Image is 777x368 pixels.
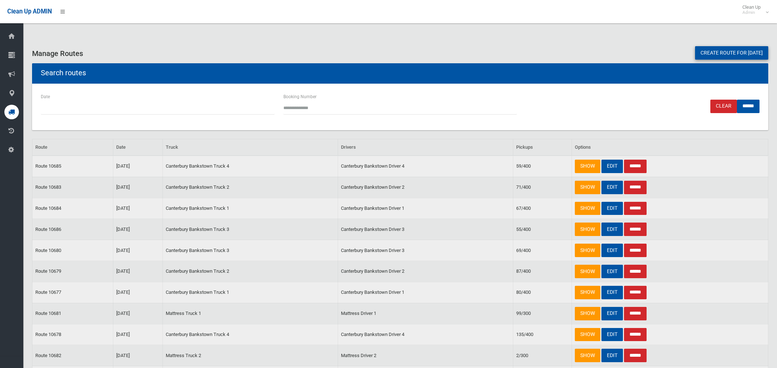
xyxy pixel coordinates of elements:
td: Route 10684 [32,198,113,219]
td: [DATE] [113,240,162,261]
td: Canterbury Bankstown Truck 4 [162,324,338,345]
header: Search routes [32,66,95,80]
td: Mattress Truck 1 [162,303,338,324]
td: Route 10679 [32,261,113,282]
td: 135/400 [513,324,572,345]
a: EDIT [601,349,623,362]
td: Canterbury Bankstown Driver 1 [338,198,513,219]
a: EDIT [601,265,623,278]
td: Canterbury Bankstown Truck 2 [162,261,338,282]
td: Canterbury Bankstown Driver 2 [338,261,513,282]
td: [DATE] [113,282,162,303]
td: Canterbury Bankstown Driver 2 [338,177,513,198]
a: SHOW [575,328,600,341]
td: Canterbury Bankstown Truck 1 [162,282,338,303]
td: Canterbury Bankstown Truck 1 [162,198,338,219]
a: SHOW [575,265,600,278]
td: [DATE] [113,345,162,366]
td: Canterbury Bankstown Truck 4 [162,156,338,177]
td: 80/400 [513,282,572,303]
td: Canterbury Bankstown Truck 3 [162,219,338,240]
th: Truck [162,139,338,156]
a: SHOW [575,244,600,257]
label: Booking Number [283,93,317,101]
a: EDIT [601,286,623,299]
td: [DATE] [113,219,162,240]
td: [DATE] [113,198,162,219]
td: Route 10681 [32,303,113,324]
td: [DATE] [113,177,162,198]
span: Clean Up ADMIN [7,8,52,15]
a: SHOW [575,181,600,194]
a: Create route for [DATE] [695,46,768,60]
td: [DATE] [113,261,162,282]
td: Canterbury Bankstown Driver 1 [338,282,513,303]
a: EDIT [601,328,623,341]
td: [DATE] [113,324,162,345]
small: Admin [742,10,761,15]
td: [DATE] [113,156,162,177]
td: Route 10682 [32,345,113,366]
td: 67/400 [513,198,572,219]
td: 2/300 [513,345,572,366]
td: Canterbury Bankstown Driver 3 [338,240,513,261]
th: Route [32,139,113,156]
td: Canterbury Bankstown Driver 4 [338,156,513,177]
a: EDIT [601,202,623,215]
td: Route 10680 [32,240,113,261]
h3: Manage Routes [32,49,768,57]
td: Route 10677 [32,282,113,303]
a: SHOW [575,307,600,320]
th: Date [113,139,162,156]
td: 69/400 [513,240,572,261]
td: 99/300 [513,303,572,324]
a: EDIT [601,181,623,194]
td: Route 10686 [32,219,113,240]
td: Route 10678 [32,324,113,345]
td: Route 10685 [32,156,113,177]
td: Mattress Truck 2 [162,345,338,366]
td: 55/400 [513,219,572,240]
th: Drivers [338,139,513,156]
td: 87/400 [513,261,572,282]
a: Clear [710,100,737,113]
a: SHOW [575,202,600,215]
td: 71/400 [513,177,572,198]
a: EDIT [601,160,623,173]
th: Options [572,139,768,156]
td: Route 10683 [32,177,113,198]
a: EDIT [601,244,623,257]
td: Mattress Driver 2 [338,345,513,366]
td: Canterbury Bankstown Driver 4 [338,324,513,345]
th: Pickups [513,139,572,156]
td: Canterbury Bankstown Driver 3 [338,219,513,240]
a: SHOW [575,223,600,236]
a: SHOW [575,286,600,299]
td: 59/400 [513,156,572,177]
td: [DATE] [113,303,162,324]
a: SHOW [575,160,600,173]
td: Canterbury Bankstown Truck 2 [162,177,338,198]
label: Date [41,93,50,101]
a: EDIT [601,307,623,320]
a: SHOW [575,349,600,362]
td: Canterbury Bankstown Truck 3 [162,240,338,261]
td: Mattress Driver 1 [338,303,513,324]
a: EDIT [601,223,623,236]
span: Clean Up [739,4,768,15]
